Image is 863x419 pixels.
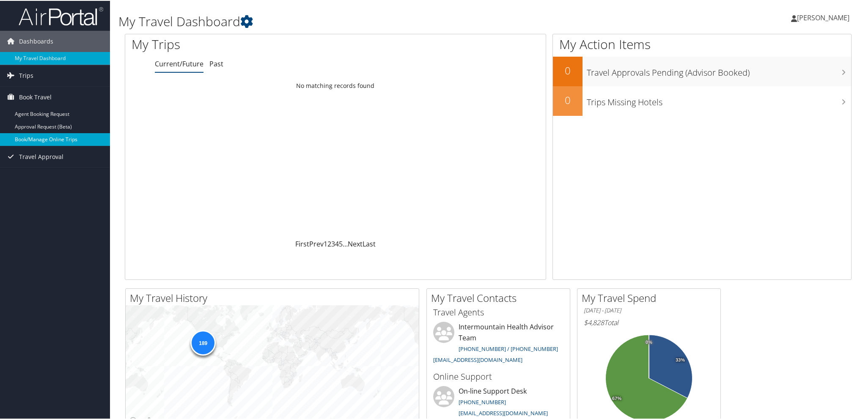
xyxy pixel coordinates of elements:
[19,145,63,167] span: Travel Approval
[335,238,339,248] a: 4
[190,329,216,355] div: 189
[459,344,558,352] a: [PHONE_NUMBER] / [PHONE_NUMBER]
[132,35,364,52] h1: My Trips
[433,355,522,363] a: [EMAIL_ADDRESS][DOMAIN_NAME]
[582,290,720,304] h2: My Travel Spend
[324,238,327,248] a: 1
[19,86,52,107] span: Book Travel
[19,30,53,51] span: Dashboards
[587,62,851,78] h3: Travel Approvals Pending (Advisor Booked)
[459,397,506,405] a: [PHONE_NUMBER]
[459,408,548,416] a: [EMAIL_ADDRESS][DOMAIN_NAME]
[433,306,563,318] h3: Travel Agents
[553,56,851,85] a: 0Travel Approvals Pending (Advisor Booked)
[295,238,309,248] a: First
[584,317,714,326] h6: Total
[587,91,851,107] h3: Trips Missing Hotels
[125,77,546,93] td: No matching records found
[343,238,348,248] span: …
[791,4,858,30] a: [PERSON_NAME]
[348,238,363,248] a: Next
[553,92,583,107] h2: 0
[429,321,568,366] li: Intermountain Health Advisor Team
[676,357,685,362] tspan: 33%
[646,339,652,344] tspan: 0%
[553,85,851,115] a: 0Trips Missing Hotels
[553,63,583,77] h2: 0
[209,58,223,68] a: Past
[553,35,851,52] h1: My Action Items
[331,238,335,248] a: 3
[19,5,103,25] img: airportal-logo.png
[130,290,419,304] h2: My Travel History
[797,12,849,22] span: [PERSON_NAME]
[155,58,203,68] a: Current/Future
[584,306,714,314] h6: [DATE] - [DATE]
[19,64,33,85] span: Trips
[433,370,563,382] h3: Online Support
[339,238,343,248] a: 5
[309,238,324,248] a: Prev
[612,395,621,400] tspan: 67%
[431,290,570,304] h2: My Travel Contacts
[584,317,604,326] span: $4,828
[363,238,376,248] a: Last
[118,12,611,30] h1: My Travel Dashboard
[327,238,331,248] a: 2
